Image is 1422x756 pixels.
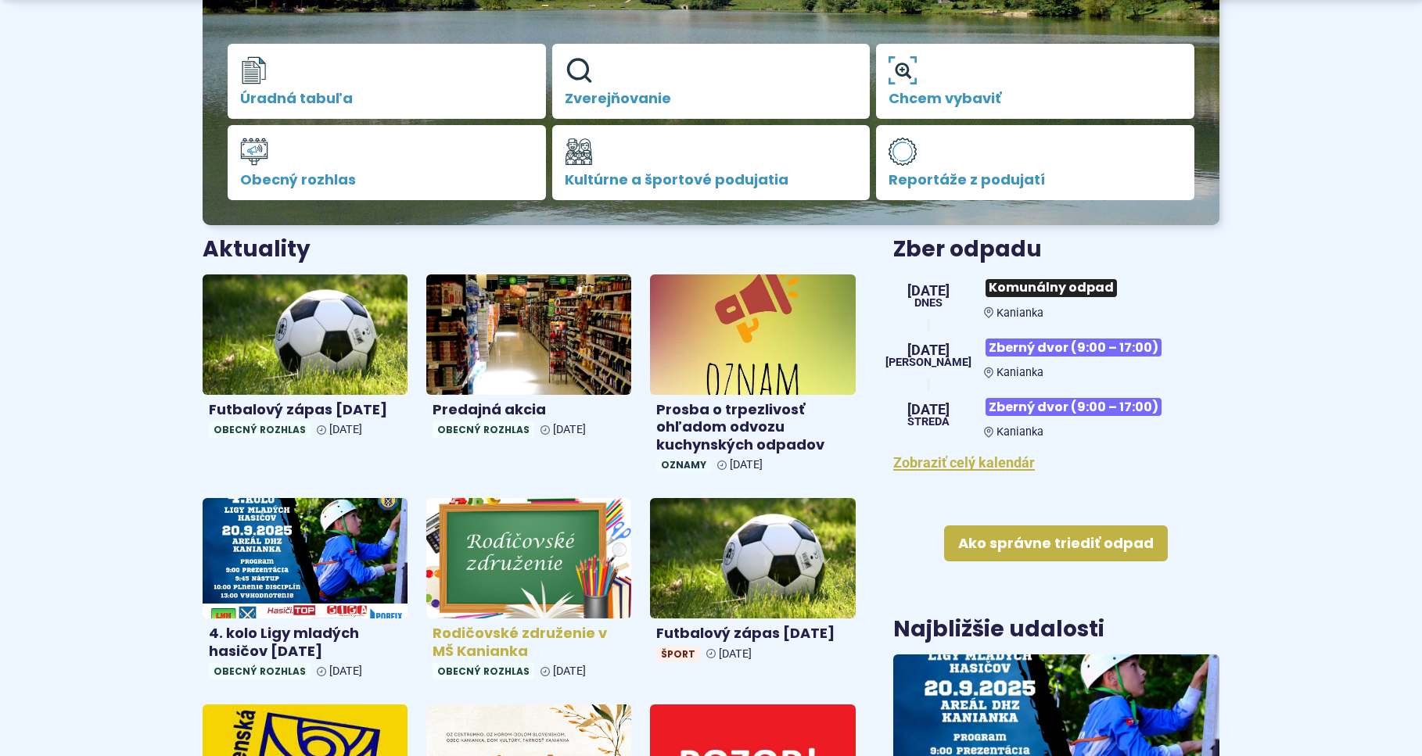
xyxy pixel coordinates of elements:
span: [DATE] [719,647,752,661]
h3: Najbližšie udalosti [893,618,1104,642]
h4: 4. kolo Ligy mladých hasičov [DATE] [209,625,401,660]
a: Obecný rozhlas [228,125,546,200]
a: Zverejňovanie [552,44,871,119]
a: Reportáže z podujatí [876,125,1194,200]
a: Zberný dvor (9:00 – 17:00) Kanianka [DATE] streda [893,392,1219,439]
span: Zberný dvor (9:00 – 17:00) [986,339,1162,357]
a: Ako správne triediť odpad [944,525,1168,561]
span: Šport [656,646,700,662]
span: Obecný rozhlas [433,421,534,438]
h4: Futbalový zápas [DATE] [209,401,401,419]
span: [DATE] [907,403,950,417]
a: Rodičovské združenie v MŠ Kanianka Obecný rozhlas [DATE] [426,498,631,686]
span: Zverejňovanie [565,91,858,106]
span: [DATE] [329,423,362,436]
h4: Futbalový zápas [DATE] [656,625,849,643]
span: Kanianka [996,425,1043,439]
a: Zberný dvor (9:00 – 17:00) Kanianka [DATE] [PERSON_NAME] [893,332,1219,379]
h4: Predajná akcia [433,401,625,419]
span: [DATE] [907,284,950,298]
a: Úradná tabuľa [228,44,546,119]
h3: Zber odpadu [893,238,1219,262]
a: Komunálny odpad Kanianka [DATE] Dnes [893,273,1219,320]
span: Reportáže z podujatí [889,172,1182,188]
span: [DATE] [329,665,362,678]
a: Kultúrne a športové podujatia [552,125,871,200]
a: Chcem vybaviť [876,44,1194,119]
span: Obecný rozhlas [209,663,311,679]
a: 4. kolo Ligy mladých hasičov [DATE] Obecný rozhlas [DATE] [203,498,408,686]
h4: Prosba o trpezlivosť ohľadom odvozu kuchynských odpadov [656,401,849,454]
span: streda [907,417,950,428]
span: [DATE] [730,458,763,471]
span: Obecný rozhlas [209,421,311,438]
span: [DATE] [553,423,586,436]
span: Kanianka [996,366,1043,379]
a: Predajná akcia Obecný rozhlas [DATE] [426,274,631,444]
a: Futbalový zápas [DATE] Obecný rozhlas [DATE] [203,274,408,444]
h4: Rodičovské združenie v MŠ Kanianka [433,625,625,660]
h3: Aktuality [203,238,311,262]
span: Kultúrne a športové podujatia [565,172,858,188]
span: Kanianka [996,306,1043,320]
span: [PERSON_NAME] [885,357,971,368]
a: Futbalový zápas [DATE] Šport [DATE] [650,498,855,668]
span: Chcem vybaviť [889,91,1182,106]
span: Obecný rozhlas [433,663,534,679]
span: Oznamy [656,457,711,473]
a: Zobraziť celý kalendár [893,454,1035,471]
span: Úradná tabuľa [240,91,533,106]
span: Obecný rozhlas [240,172,533,188]
span: [DATE] [553,665,586,678]
span: Dnes [907,298,950,309]
span: Zberný dvor (9:00 – 17:00) [986,398,1162,416]
span: Komunálny odpad [986,279,1117,297]
a: Prosba o trpezlivosť ohľadom odvozu kuchynských odpadov Oznamy [DATE] [650,274,855,479]
span: [DATE] [885,343,971,357]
